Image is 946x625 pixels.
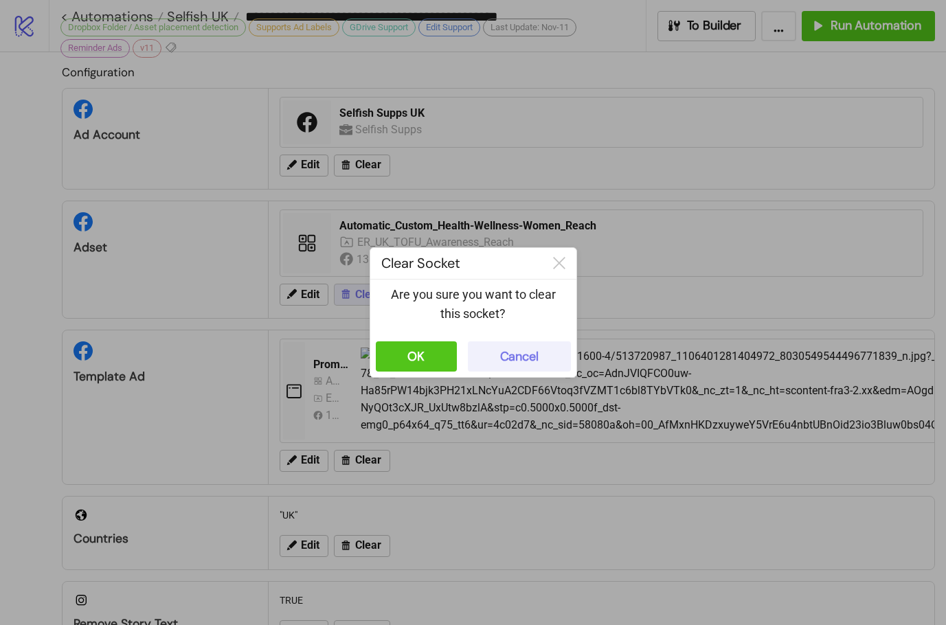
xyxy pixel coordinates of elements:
[370,248,542,279] div: Clear Socket
[407,349,425,365] div: OK
[376,341,457,372] button: OK
[468,341,571,372] button: Cancel
[500,349,539,365] div: Cancel
[381,285,565,324] p: Are you sure you want to clear this socket?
